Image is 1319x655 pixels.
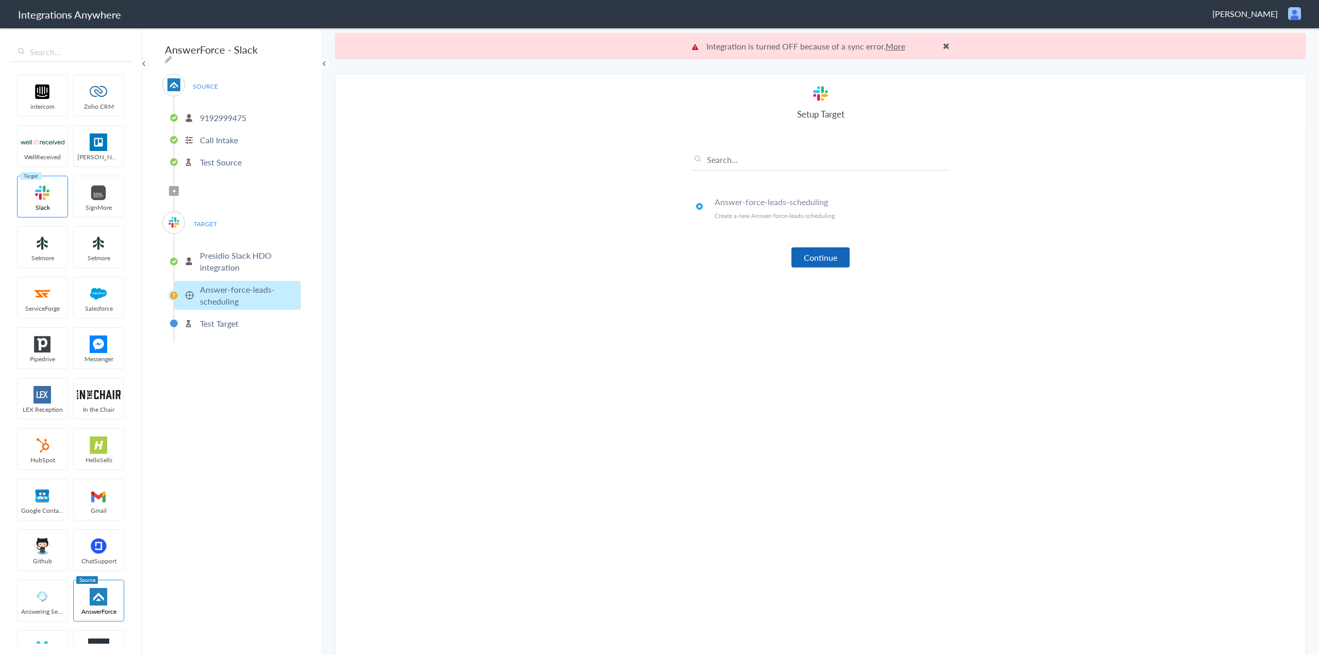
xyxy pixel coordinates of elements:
span: Gmail [74,506,124,515]
p: 9192999475 [200,112,246,124]
img: setmoreNew.jpg [21,234,64,252]
a: More [886,40,905,52]
img: af-app-logo.svg [167,78,180,91]
p: Answer-force-leads-scheduling [200,283,298,307]
span: [PERSON_NAME] [74,153,124,161]
span: [PERSON_NAME] [1212,8,1278,20]
span: WellReceived [18,153,67,161]
p: Call Intake [200,134,238,146]
span: SOURCE [185,79,225,93]
span: Zoho CRM [74,102,124,111]
input: Search... [692,154,950,171]
input: Search... [10,42,131,62]
img: af-app-logo.svg [77,588,121,606]
span: Setmore [18,254,67,262]
h4: Answer-force-leads-scheduling [715,196,950,208]
p: Test Source [200,156,242,168]
img: zoho-logo.svg [77,83,121,100]
img: wr-logo.svg [21,133,64,151]
span: Setmore [74,254,124,262]
h4: Setup Target [692,108,950,120]
span: intercom [18,102,67,111]
img: pipedrive.png [21,335,64,353]
span: Pipedrive [18,355,67,363]
img: hubspot-logo.svg [21,436,64,454]
span: Slack [18,203,67,212]
img: slack-logo.svg [167,216,180,229]
span: Salesforce [74,304,124,313]
span: Github [18,557,67,565]
p: Presidio Slack HDO integration [200,249,298,273]
p: Create a new Answer-force-leads-scheduling [715,211,950,220]
img: github.png [21,538,64,555]
img: googleContact_logo.png [21,487,64,505]
span: ServiceForge [18,304,67,313]
img: trello.png [77,133,121,151]
img: FBM.png [77,335,121,353]
p: Test Target [200,317,239,329]
img: Answering_service.png [21,588,64,606]
img: signmore-logo.png [77,184,121,201]
span: HubSpot [18,456,67,464]
span: Google Contacts [18,506,67,515]
img: gmail-logo.svg [77,487,121,505]
span: LEX Reception [18,405,67,414]
h1: Integrations Anywhere [18,7,121,22]
img: salesforce-logo.svg [77,285,121,303]
span: SignMore [74,203,124,212]
img: slack-logo.svg [811,85,830,103]
img: serviceforge-icon.png [21,285,64,303]
p: Integration is turned OFF because of a sync error. [692,40,950,52]
img: lex-app-logo.svg [21,386,64,404]
img: inch-logo.svg [77,386,121,404]
img: hs-app-logo.svg [77,436,121,454]
img: intercom-logo.svg [21,83,64,100]
span: AnswerForce [74,607,124,616]
span: ChatSupport [74,557,124,565]
button: Continue [791,247,850,267]
span: HelloSells [74,456,124,464]
img: setmoreNew.jpg [77,234,121,252]
img: chatsupport-icon.svg [77,538,121,555]
img: user.png [1288,7,1301,20]
span: In the Chair [74,405,124,414]
span: Answering Service [18,607,67,616]
span: TARGET [185,217,225,231]
span: Messenger [74,355,124,363]
img: slack-logo.svg [21,184,64,201]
